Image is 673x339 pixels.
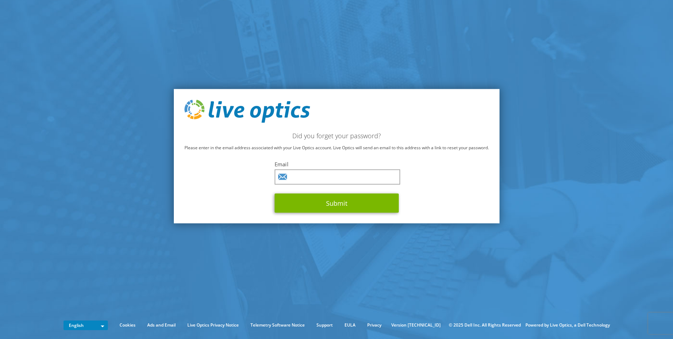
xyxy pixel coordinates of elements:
[184,144,489,152] p: Please enter in the email address associated with your Live Optics account. Live Optics will send...
[245,321,310,329] a: Telemetry Software Notice
[182,321,244,329] a: Live Optics Privacy Notice
[311,321,338,329] a: Support
[184,99,310,123] img: live_optics_svg.svg
[362,321,387,329] a: Privacy
[184,132,489,140] h2: Did you forget your password?
[142,321,181,329] a: Ads and Email
[339,321,361,329] a: EULA
[114,321,141,329] a: Cookies
[525,321,610,329] li: Powered by Live Optics, a Dell Technology
[275,194,399,213] button: Submit
[445,321,524,329] li: © 2025 Dell Inc. All Rights Reserved
[388,321,444,329] li: Version [TECHNICAL_ID]
[275,161,399,168] label: Email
